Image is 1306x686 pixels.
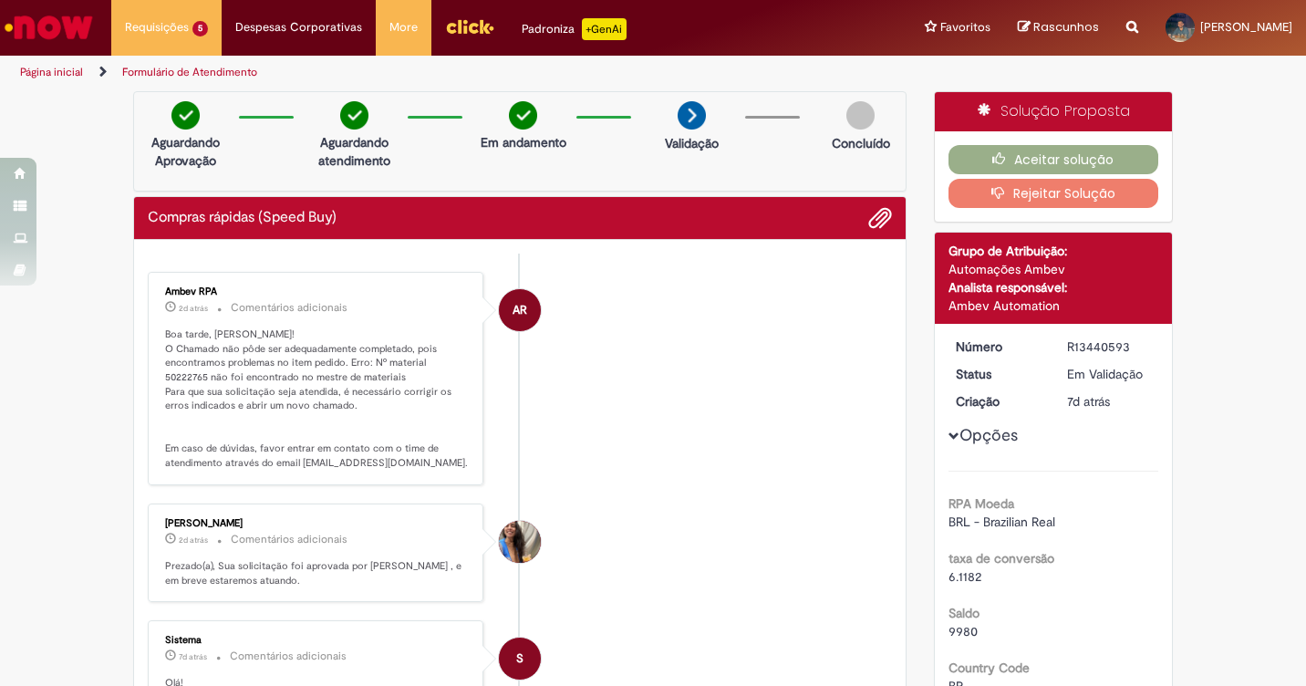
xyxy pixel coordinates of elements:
[948,660,1030,676] b: Country Code
[948,278,1159,296] div: Analista responsável:
[179,651,207,662] time: 22/08/2025 15:53:02
[1067,338,1152,356] div: R13440593
[165,327,469,471] p: Boa tarde, [PERSON_NAME]! O Chamado não pôde ser adequadamente completado, pois encontramos probl...
[940,18,990,36] span: Favoritos
[179,303,208,314] span: 2d atrás
[230,649,347,664] small: Comentários adicionais
[165,518,469,529] div: [PERSON_NAME]
[310,133,399,170] p: Aguardando atendimento
[678,101,706,130] img: arrow-next.png
[868,206,892,230] button: Adicionar anexos
[231,532,347,547] small: Comentários adicionais
[1200,19,1292,35] span: [PERSON_NAME]
[665,134,719,152] p: Validação
[942,338,1054,356] dt: Número
[171,101,200,130] img: check-circle-green.png
[948,550,1054,566] b: taxa de conversão
[948,605,979,621] b: Saldo
[522,18,627,40] div: Padroniza
[481,133,566,151] p: Em andamento
[832,134,890,152] p: Concluído
[231,300,347,316] small: Comentários adicionais
[516,637,523,681] span: S
[499,638,541,680] div: System
[1067,365,1152,383] div: Em Validação
[948,623,978,639] span: 9980
[340,101,368,130] img: check-circle-green.png
[513,288,527,332] span: AR
[179,535,208,546] span: 2d atrás
[179,651,207,662] span: 7d atrás
[948,568,981,585] span: 6.1182
[935,92,1173,131] div: Solução Proposta
[165,286,469,297] div: Ambev RPA
[582,18,627,40] p: +GenAi
[125,18,189,36] span: Requisições
[948,179,1159,208] button: Rejeitar Solução
[389,18,418,36] span: More
[509,101,537,130] img: check-circle-green.png
[1018,19,1099,36] a: Rascunhos
[499,521,541,563] div: Camila Rodrigues Chaves Nogueira
[1067,393,1110,410] time: 22/08/2025 15:52:49
[1067,392,1152,411] div: 22/08/2025 15:52:49
[179,303,208,314] time: 27/08/2025 15:45:12
[1033,18,1099,36] span: Rascunhos
[445,13,494,40] img: click_logo_yellow_360x200.png
[942,392,1054,411] dt: Criação
[948,296,1159,315] div: Ambev Automation
[948,242,1159,260] div: Grupo de Atribuição:
[948,260,1159,278] div: Automações Ambev
[846,101,875,130] img: img-circle-grey.png
[192,21,208,36] span: 5
[948,514,1055,530] span: BRL - Brazilian Real
[122,65,257,79] a: Formulário de Atendimento
[14,56,857,89] ul: Trilhas de página
[948,145,1159,174] button: Aceitar solução
[1067,393,1110,410] span: 7d atrás
[148,210,337,226] h2: Compras rápidas (Speed Buy) Histórico de tíquete
[165,559,469,587] p: Prezado(a), Sua solicitação foi aprovada por [PERSON_NAME] , e em breve estaremos atuando.
[942,365,1054,383] dt: Status
[235,18,362,36] span: Despesas Corporativas
[165,635,469,646] div: Sistema
[2,9,96,46] img: ServiceNow
[179,535,208,546] time: 27/08/2025 10:57:36
[948,495,1014,512] b: RPA Moeda
[20,65,83,79] a: Página inicial
[141,133,230,170] p: Aguardando Aprovação
[499,289,541,331] div: Ambev RPA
